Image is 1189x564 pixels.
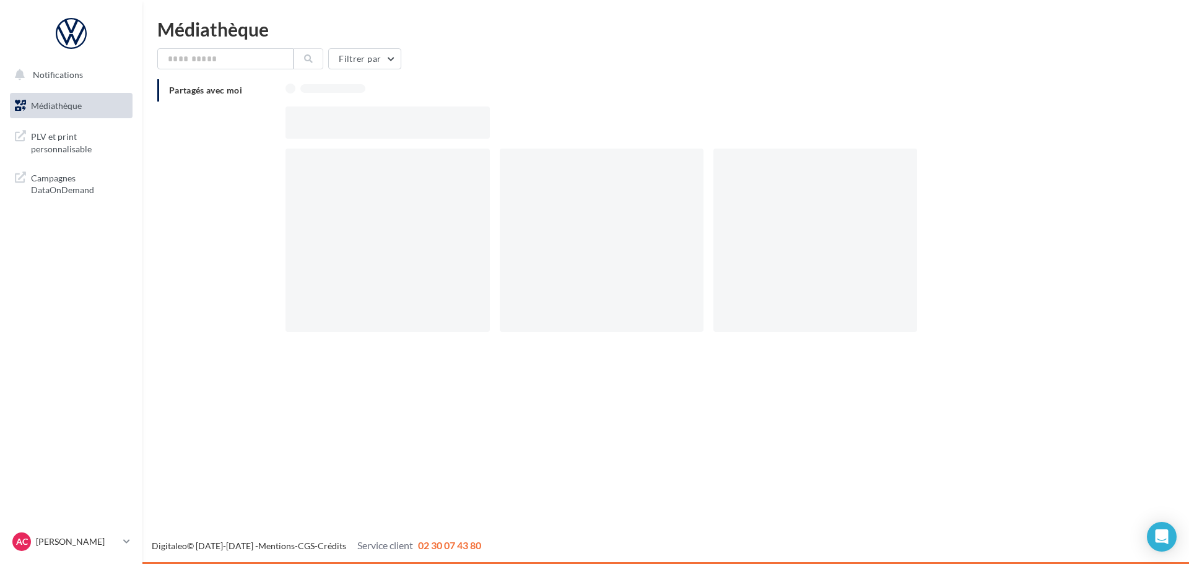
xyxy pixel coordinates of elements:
[33,69,83,80] span: Notifications
[357,539,413,551] span: Service client
[169,85,242,95] span: Partagés avec moi
[1147,522,1177,552] div: Open Intercom Messenger
[31,128,128,155] span: PLV et print personnalisable
[157,20,1174,38] div: Médiathèque
[36,536,118,548] p: [PERSON_NAME]
[298,540,315,551] a: CGS
[31,100,82,111] span: Médiathèque
[7,62,130,88] button: Notifications
[10,530,133,553] a: AC [PERSON_NAME]
[7,123,135,160] a: PLV et print personnalisable
[7,165,135,201] a: Campagnes DataOnDemand
[258,540,295,551] a: Mentions
[318,540,346,551] a: Crédits
[152,540,481,551] span: © [DATE]-[DATE] - - -
[418,539,481,551] span: 02 30 07 43 80
[152,540,187,551] a: Digitaleo
[31,170,128,196] span: Campagnes DataOnDemand
[7,93,135,119] a: Médiathèque
[16,536,28,548] span: AC
[328,48,401,69] button: Filtrer par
